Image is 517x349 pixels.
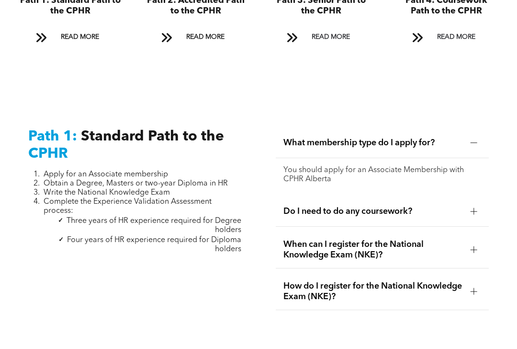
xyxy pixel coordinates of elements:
[29,28,112,46] a: READ MORE
[44,180,228,187] span: Obtain a Degree, Masters or two-year Diploma in HR
[155,28,237,46] a: READ MORE
[405,28,488,46] a: READ MORE
[283,206,463,217] span: Do I need to do any coursework?
[67,236,241,253] span: Four years of HR experience required for Diploma holders
[280,28,362,46] a: READ MORE
[44,189,170,197] span: Write the National Knowledge Exam
[283,166,481,184] p: You should apply for an Associate Membership with CPHR Alberta
[28,129,77,144] span: Path 1:
[57,28,102,46] span: READ MORE
[44,198,212,215] span: Complete the Experience Validation Assessment process:
[183,28,228,46] span: READ MORE
[28,147,68,161] span: CPHR
[81,129,224,144] span: Standard Path to the
[434,28,479,46] span: READ MORE
[283,138,463,148] span: What membership type do I apply for?
[283,239,463,260] span: When can I register for the National Knowledge Exam (NKE)?
[283,281,463,302] span: How do I register for the National Knowledge Exam (NKE)?
[67,217,241,234] span: Three years of HR experience required for Degree holders
[308,28,353,46] span: READ MORE
[44,171,168,178] span: Apply for an Associate membership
